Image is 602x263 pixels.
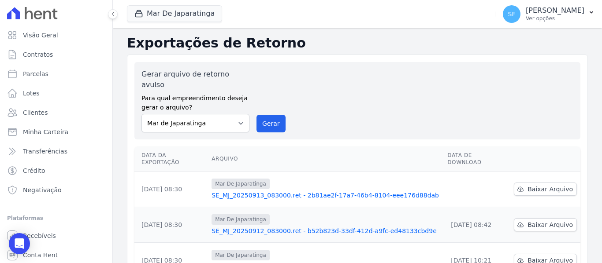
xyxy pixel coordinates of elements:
span: Clientes [23,108,48,117]
button: Gerar [256,115,286,132]
span: Minha Carteira [23,128,68,136]
span: Mar De Japaratinga [212,179,270,189]
span: Transferências [23,147,67,156]
div: Open Intercom Messenger [9,233,30,254]
p: [PERSON_NAME] [526,6,584,15]
span: Crédito [23,166,45,175]
a: SE_MJ_20250912_083000.ret - b52b823d-33df-412d-a9fc-ed48133cbd9e [212,226,440,235]
h2: Exportações de Retorno [127,35,588,51]
span: Parcelas [23,69,48,78]
a: Minha Carteira [4,123,109,141]
span: SF [508,11,516,17]
a: Negativação [4,181,109,199]
th: Arquivo [208,146,444,172]
span: Recebíveis [23,231,56,240]
span: Lotes [23,89,40,98]
span: Baixar Arquivo [528,185,573,194]
a: Baixar Arquivo [514,218,577,231]
td: [DATE] 08:42 [444,207,510,243]
td: [DATE] 08:30 [134,172,208,207]
span: Mar De Japaratinga [212,214,270,225]
span: Negativação [23,186,62,194]
label: Gerar arquivo de retorno avulso [141,69,249,90]
label: Para qual empreendimento deseja gerar o arquivo? [141,90,249,112]
span: Contratos [23,50,53,59]
p: Ver opções [526,15,584,22]
a: Visão Geral [4,26,109,44]
a: Clientes [4,104,109,121]
span: Mar De Japaratinga [212,250,270,260]
a: Recebíveis [4,227,109,245]
a: Parcelas [4,65,109,83]
th: Data da Exportação [134,146,208,172]
th: Data de Download [444,146,510,172]
a: Baixar Arquivo [514,183,577,196]
span: Baixar Arquivo [528,220,573,229]
span: Visão Geral [23,31,58,40]
div: Plataformas [7,213,105,223]
a: Crédito [4,162,109,179]
a: Transferências [4,142,109,160]
a: Lotes [4,84,109,102]
button: Mar De Japaratinga [127,5,222,22]
button: SF [PERSON_NAME] Ver opções [496,2,602,26]
a: Contratos [4,46,109,63]
a: SE_MJ_20250913_083000.ret - 2b81ae2f-17a7-46b4-8104-eee176d88dab [212,191,440,200]
span: Conta Hent [23,251,58,259]
td: [DATE] 08:30 [134,207,208,243]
